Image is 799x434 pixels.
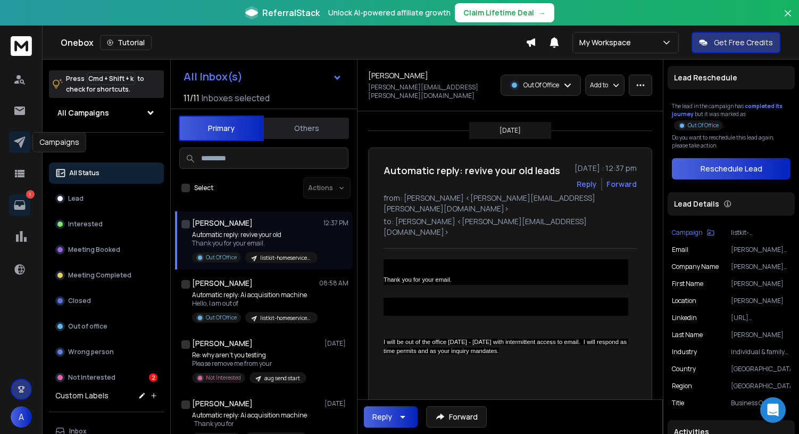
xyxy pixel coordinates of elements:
button: Claim Lifetime Deal→ [455,3,554,22]
h1: Automatic reply: revive your old leads [384,163,560,178]
p: Re: why aren't you testing [192,351,306,359]
h1: [PERSON_NAME] [192,338,253,349]
p: individual & family services [731,348,790,356]
p: Meeting Completed [68,271,131,280]
p: [PERSON_NAME] Mechanical Heating An [731,263,790,271]
p: Add to [590,81,608,89]
label: Select [194,184,213,192]
button: Reply [364,406,418,428]
button: Close banner [781,6,795,32]
p: Hello, I am out of [192,299,318,308]
p: Not Interested [68,373,115,382]
p: [DATE] : 12:37 pm [575,163,637,174]
p: Out Of Office [688,121,719,129]
div: 2 [149,373,157,382]
button: All Campaigns [49,102,164,124]
div: Open Intercom Messenger [760,397,786,423]
p: from: [PERSON_NAME] <[PERSON_NAME][EMAIL_ADDRESS][PERSON_NAME][DOMAIN_NAME]> [384,193,637,214]
button: Not Interested2 [49,367,164,388]
p: [PERSON_NAME] [731,297,790,305]
p: Out Of Office [206,253,237,261]
p: Email [672,245,688,254]
button: A [11,406,32,428]
p: to: [PERSON_NAME] <[PERSON_NAME][EMAIL_ADDRESS][DOMAIN_NAME]> [384,216,637,238]
p: [DATE] [324,399,348,408]
span: I will be out of the office [DATE] - [DATE] with intermittent access to email. I will respond as ... [384,339,628,354]
button: Interested [49,214,164,235]
span: completed its journey [672,102,783,118]
h1: [PERSON_NAME] [368,70,428,81]
p: Business Owner [731,399,790,407]
div: Onebox [61,35,526,50]
button: Reply [577,179,597,190]
p: Campaign [672,228,703,237]
p: Wrong person [68,348,114,356]
p: My Workspace [579,37,635,48]
p: Get Free Credits [714,37,773,48]
h3: Custom Labels [55,390,109,401]
p: aug send start [264,374,300,382]
p: Automatic reply: revive your old [192,231,318,239]
button: Campaign [672,228,714,237]
div: Campaigns [32,132,86,152]
p: [GEOGRAPHIC_DATA] [731,365,790,373]
p: location [672,297,696,305]
a: 1 [9,194,30,216]
p: Unlock AI-powered affiliate growth [328,7,451,18]
p: Meeting Booked [68,245,120,254]
p: Automatic reply: Ai acquisition machine [192,291,318,299]
p: linkedin [672,314,697,322]
h3: Inboxes selected [202,92,270,104]
button: Others [264,117,349,140]
p: Lead [68,194,84,203]
p: 12:37 PM [323,219,348,227]
button: Get Free Credits [692,32,780,53]
p: Please remove me from your [192,359,306,368]
button: Tutorial [100,35,152,50]
span: Cmd + Shift + k [87,72,135,85]
p: title [672,399,684,407]
p: 1 [26,190,35,199]
p: listkit-homeservices-revisedtest [731,228,790,237]
h1: [PERSON_NAME] [192,278,253,289]
button: Meeting Completed [49,265,164,286]
p: Country [672,365,696,373]
p: [GEOGRAPHIC_DATA] [731,382,790,390]
button: Reschedule Lead [672,158,790,179]
p: Lead Reschedule [674,72,737,83]
p: industry [672,348,697,356]
p: Region [672,382,692,390]
button: Closed [49,290,164,312]
button: Lead [49,188,164,209]
button: Wrong person [49,341,164,363]
p: Out Of Office [523,81,559,89]
p: Thank you for your email. [192,239,318,248]
p: Do you want to reschedule this lead again, please take action. [672,134,790,150]
div: The lead in the campaign has but it was marked as . [672,102,790,129]
h1: [PERSON_NAME] [192,218,253,228]
button: Primary [179,116,264,141]
span: Thank you for your email. [384,276,452,283]
button: Out of office [49,316,164,337]
p: Closed [68,297,91,305]
p: Thank you for [192,420,307,428]
div: Reply [372,412,392,422]
p: [DATE] [324,339,348,348]
p: listkit-homeservices-revisedtest [260,254,311,262]
p: Press to check for shortcuts. [66,73,144,95]
span: → [538,7,546,18]
h3: Filters [49,141,164,156]
h1: All Inbox(s) [184,71,243,82]
p: Last Name [672,331,703,339]
p: [PERSON_NAME][EMAIL_ADDRESS][PERSON_NAME][DOMAIN_NAME] [368,83,494,100]
p: 08:58 AM [319,279,348,288]
div: Forward [606,179,637,190]
button: All Status [49,162,164,184]
p: Lead Details [674,199,719,209]
p: [URL][DOMAIN_NAME] [731,314,790,322]
h1: [PERSON_NAME] [192,398,253,409]
p: [PERSON_NAME][EMAIL_ADDRESS][DOMAIN_NAME] [731,245,790,254]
